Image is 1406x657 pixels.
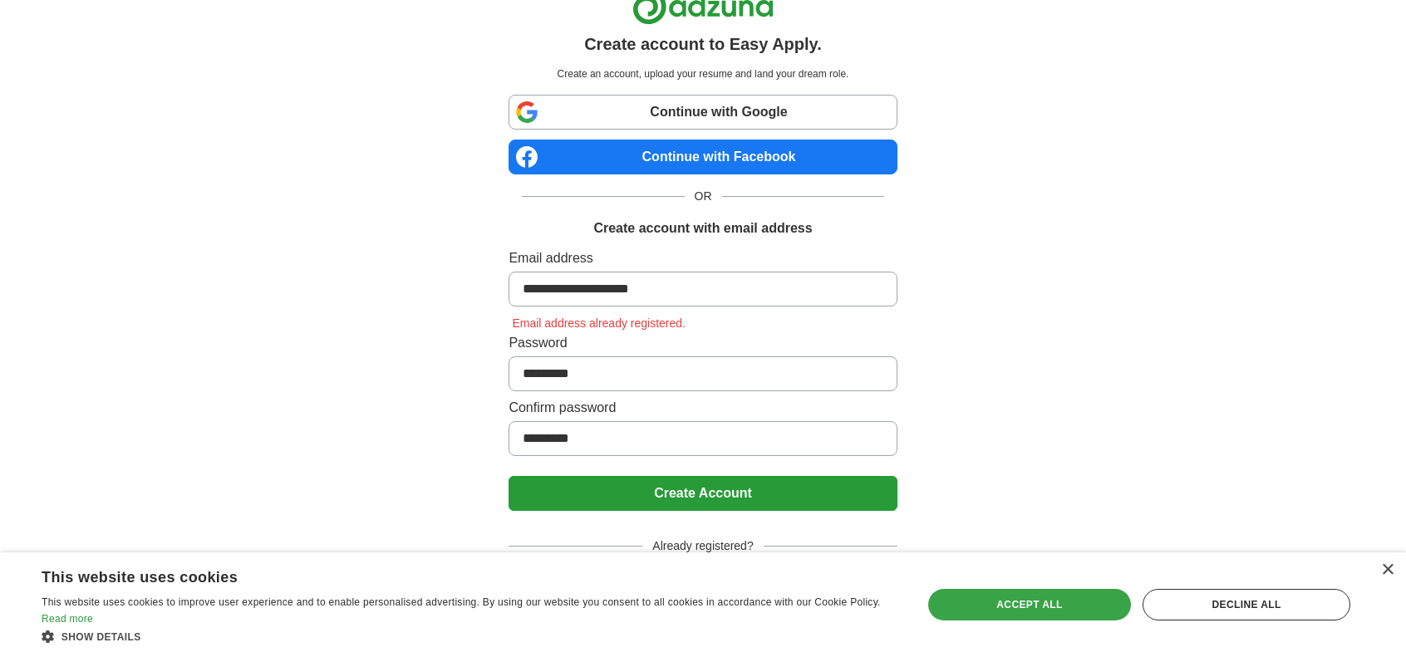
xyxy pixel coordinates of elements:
div: Close [1381,564,1394,576]
span: Show details [61,631,141,643]
a: Read more, opens a new window [42,613,93,625]
div: Decline all [1143,589,1350,620]
span: Email address already registered. [509,316,689,330]
div: Show details [42,628,896,645]
label: Email address [509,248,897,268]
label: Password [509,333,897,353]
div: Accept all [928,589,1131,620]
button: Create Account [509,476,897,511]
span: This website uses cookies to improve user experience and to enable personalised advertising. By u... [42,596,881,608]
a: Continue with Google [509,95,897,130]
span: Already registered? [642,537,763,555]
h1: Create account to Easy Apply. [584,32,822,56]
div: This website uses cookies [42,562,854,587]
span: OR [685,188,722,205]
p: Create an account, upload your resume and land your dream role. [512,66,893,81]
h1: Create account with email address [593,218,812,238]
label: Confirm password [509,398,897,418]
a: Continue with Facebook [509,140,897,174]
